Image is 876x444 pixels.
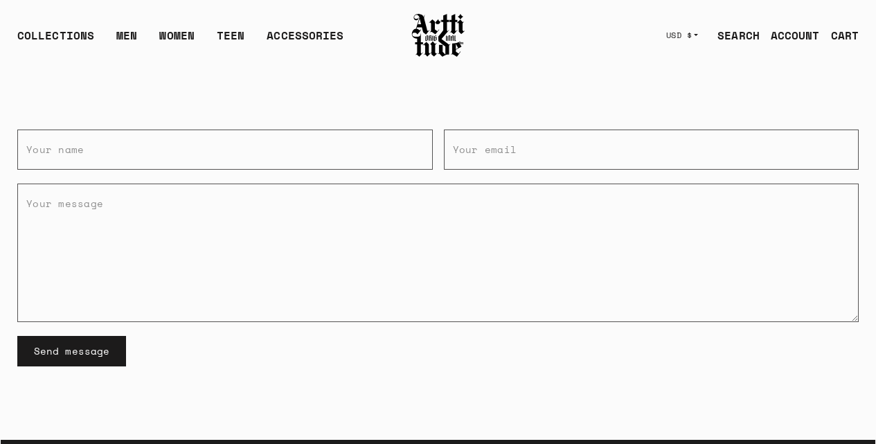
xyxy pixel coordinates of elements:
[820,21,859,49] a: Open cart
[6,27,355,55] ul: Main navigation
[267,27,343,55] div: ACCESSORIES
[411,12,466,59] img: Arttitude
[706,21,760,49] a: SEARCH
[17,184,859,322] textarea: Your message
[760,21,820,49] a: ACCOUNT
[116,27,137,55] a: MEN
[217,27,244,55] a: TEEN
[17,27,94,55] div: COLLECTIONS
[666,30,692,41] span: USD $
[831,27,859,44] div: CART
[17,130,433,170] input: Your name
[17,336,126,366] button: Send message
[444,130,859,170] input: Your email
[159,27,195,55] a: WOMEN
[658,20,707,51] button: USD $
